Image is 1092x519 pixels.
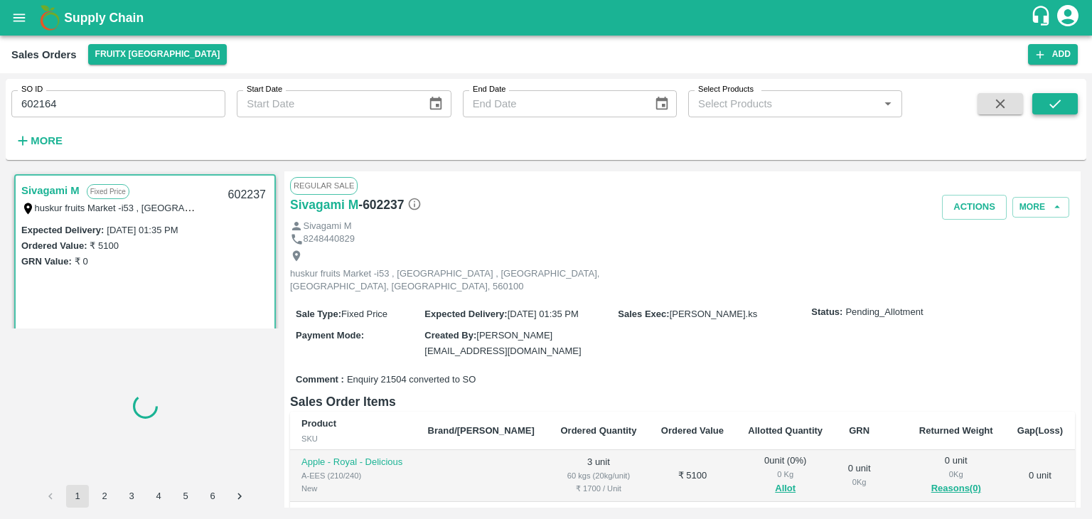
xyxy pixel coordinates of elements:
div: ₹ 1700 / Unit [560,482,638,495]
a: Sivagami M [290,195,358,215]
button: More [11,129,66,153]
button: Select DC [88,44,227,65]
span: [PERSON_NAME][EMAIL_ADDRESS][DOMAIN_NAME] [424,330,581,356]
b: Allotted Quantity [748,425,823,436]
label: GRN Value: [21,256,72,267]
label: Created By : [424,330,476,341]
div: 0 unit [846,462,872,488]
input: Enter SO ID [11,90,225,117]
b: GRN [849,425,869,436]
label: Start Date [247,84,282,95]
b: Returned Weight [919,425,993,436]
label: Comment : [296,373,344,387]
label: Ordered Value: [21,240,87,251]
b: Product [301,418,336,429]
button: page 1 [66,485,89,508]
div: 0 unit [919,454,994,497]
p: 8248440829 [304,232,355,246]
span: [PERSON_NAME].ks [670,309,758,319]
label: ₹ 5100 [90,240,119,251]
h6: - 602237 [358,195,421,215]
span: Regular Sale [290,177,358,194]
p: Fixed Price [87,184,129,199]
label: ₹ 0 [75,256,88,267]
td: ₹ 5100 [649,450,736,502]
div: A-EES (210/240) [301,469,405,482]
p: huskur fruits Market -i53 , [GEOGRAPHIC_DATA] , [GEOGRAPHIC_DATA], [GEOGRAPHIC_DATA], [GEOGRAPHIC... [290,267,610,294]
button: Go to page 4 [147,485,170,508]
div: 0 Kg [747,468,823,481]
label: Sales Exec : [618,309,669,319]
div: customer-support [1030,5,1055,31]
img: logo [36,4,64,32]
b: Brand/[PERSON_NAME] [428,425,535,436]
div: 0 Kg [846,476,872,488]
b: Ordered Value [661,425,724,436]
span: Fixed Price [341,309,387,319]
button: Go to page 3 [120,485,143,508]
input: Start Date [237,90,417,117]
b: Gap(Loss) [1017,425,1063,436]
div: account of current user [1055,3,1081,33]
label: huskur fruits Market -i53 , [GEOGRAPHIC_DATA] , [GEOGRAPHIC_DATA], [GEOGRAPHIC_DATA], [GEOGRAPHIC... [35,202,580,213]
button: Go to page 6 [201,485,224,508]
label: Status: [811,306,842,319]
button: Reasons(0) [919,481,994,497]
a: Supply Chain [64,8,1030,28]
p: Sivagami M [304,220,352,233]
a: Sivagami M [21,181,80,200]
div: 60 kgs (20kg/unit) [560,469,638,482]
div: Sales Orders [11,46,77,64]
div: 602237 [220,178,274,212]
button: Go to page 5 [174,485,197,508]
button: More [1012,197,1069,218]
span: Pending_Allotment [845,306,923,319]
label: [DATE] 01:35 PM [107,225,178,235]
b: Supply Chain [64,11,144,25]
td: 3 unit [548,450,649,502]
h6: Sales Order Items [290,392,1075,412]
strong: More [31,135,63,146]
button: Choose date [648,90,675,117]
label: Select Products [698,84,754,95]
input: End Date [463,90,643,117]
button: Go to page 2 [93,485,116,508]
p: Apple - Royal - Delicious [301,456,405,469]
span: [DATE] 01:35 PM [508,309,579,319]
button: Go to next page [228,485,251,508]
nav: pagination navigation [37,485,253,508]
td: 0 unit [1005,450,1075,502]
button: Add [1028,44,1078,65]
label: Expected Delivery : [424,309,507,319]
button: Allot [775,481,796,497]
div: SKU [301,432,405,445]
input: Select Products [692,95,874,113]
div: 0 Kg [919,468,994,481]
label: End Date [473,84,505,95]
button: Choose date [422,90,449,117]
div: New [301,482,405,495]
label: Expected Delivery : [21,225,104,235]
button: Actions [942,195,1007,220]
b: Ordered Quantity [560,425,636,436]
div: 0 unit ( 0 %) [747,454,823,497]
button: open drawer [3,1,36,34]
button: Open [879,95,897,113]
label: Payment Mode : [296,330,364,341]
label: Sale Type : [296,309,341,319]
span: Enquiry 21504 converted to SO [347,373,476,387]
label: SO ID [21,84,43,95]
